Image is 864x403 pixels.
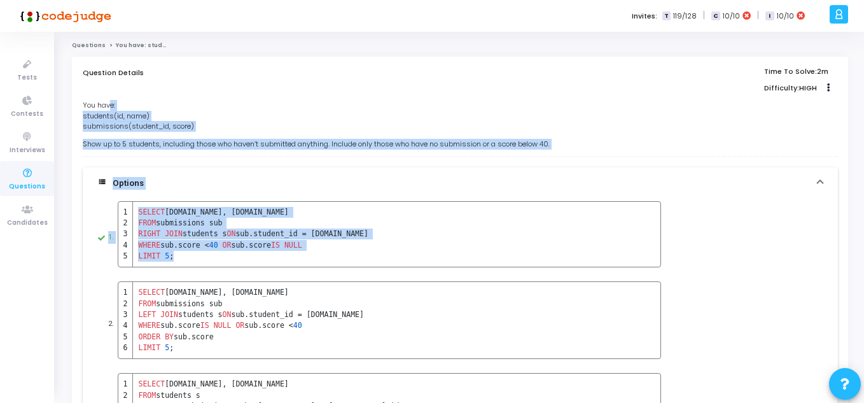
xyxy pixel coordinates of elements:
[703,9,705,22] span: |
[7,218,48,229] span: Candidates
[757,9,759,22] span: |
[765,11,774,21] span: I
[138,379,165,388] span: SELECT
[138,251,160,260] span: LIMIT
[138,299,156,308] span: FROM
[105,318,118,330] span: 2.
[138,241,160,250] span: WHERE
[223,241,232,250] span: OR
[133,320,364,331] td: sub.score sub.score <
[133,299,364,309] td: submissions sub
[711,11,720,21] span: C
[138,343,160,352] span: LIMIT
[133,251,368,267] td: ;
[764,67,838,76] p: Time To Solve:
[83,100,838,132] p: You have: students(id, name) submissions(student_id, score)
[817,66,828,76] span: 2m
[138,321,160,330] span: WHERE
[113,177,144,190] div: Options
[133,309,364,320] td: students s sub.student_id = [DOMAIN_NAME]
[138,310,178,319] span: LEFT JOIN
[83,167,838,199] mat-expansion-panel-header: Options
[133,332,364,343] td: sub.score
[165,251,169,260] span: 5
[83,139,838,150] p: Show up to 5 students, including those who haven’t submitted anything. Include only those who hav...
[764,84,817,92] p: Difficulty:
[11,109,43,120] span: Contests
[9,181,45,192] span: Questions
[209,241,218,250] span: 40
[133,218,368,229] td: submissions sub
[214,321,232,330] span: NULL
[133,202,368,218] td: [DOMAIN_NAME], [DOMAIN_NAME]
[662,11,671,21] span: T
[16,3,111,29] img: logo
[138,332,160,341] span: ORDER
[72,41,848,50] nav: breadcrumb
[72,41,106,49] a: Questions
[820,79,838,97] button: Actions
[165,332,174,341] span: BY
[777,11,794,22] span: 10/10
[138,229,183,238] span: RIGHT JOIN
[799,83,817,93] span: HIGH
[271,241,280,250] span: IS
[632,11,657,22] label: Invites:
[133,390,400,401] td: students s
[235,321,244,330] span: OR
[98,178,109,189] mat-icon: view_list
[17,73,37,83] span: Tests
[133,343,364,358] td: ;
[223,310,232,319] span: ON
[138,391,156,400] span: FROM
[284,241,302,250] span: NULL
[138,288,165,297] span: SELECT
[116,41,751,49] span: You have: students(id, name) submissions(student_id, score) Show up to 5 students, including thos...
[227,229,236,238] span: ON
[723,11,740,22] span: 10/10
[138,218,156,227] span: FROM
[10,145,45,156] span: Interviews
[133,229,368,239] td: students s sub.student_id = [DOMAIN_NAME]
[133,240,368,251] td: sub.score < sub.score
[105,231,118,244] span: 1.
[165,343,169,352] span: 5
[133,282,364,298] td: [DOMAIN_NAME], [DOMAIN_NAME]
[673,11,697,22] span: 119/128
[200,321,209,330] span: IS
[83,67,144,78] span: Question Details
[133,374,400,390] td: [DOMAIN_NAME], [DOMAIN_NAME]
[293,321,302,330] span: 40
[138,208,165,216] span: SELECT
